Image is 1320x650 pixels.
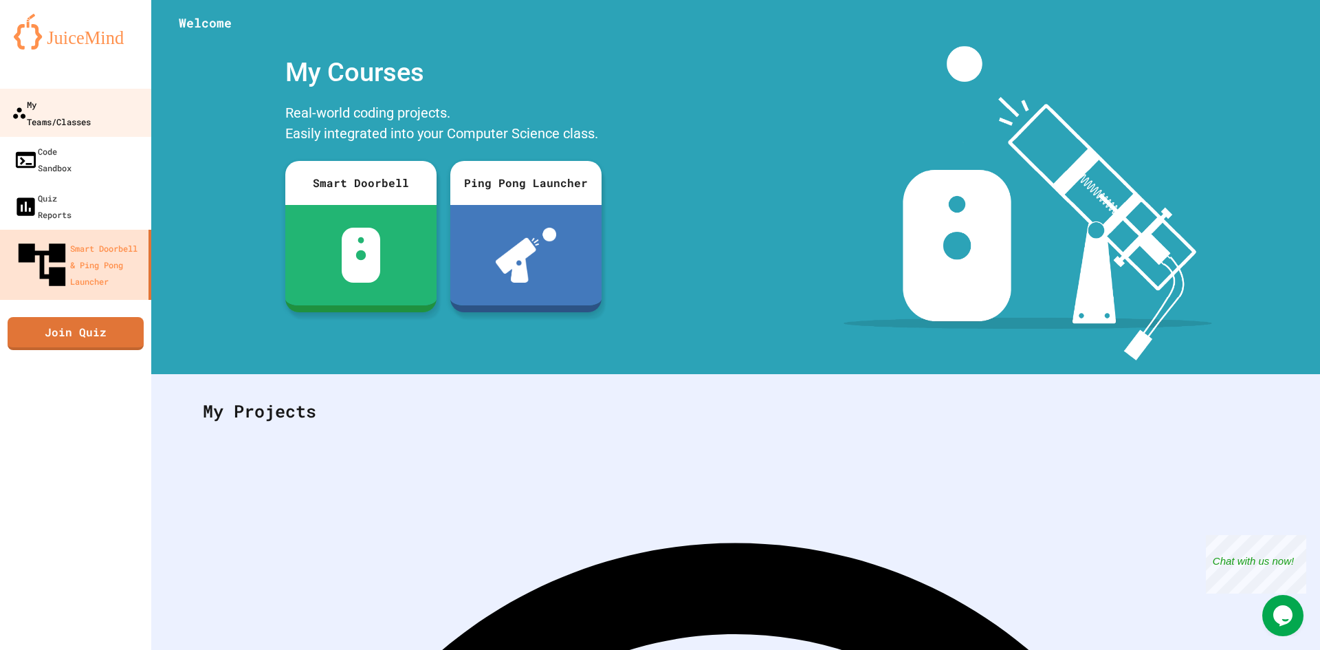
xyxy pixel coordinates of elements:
[278,46,608,99] div: My Courses
[189,384,1282,438] div: My Projects
[12,96,91,129] div: My Teams/Classes
[1262,595,1306,636] iframe: chat widget
[14,237,143,293] div: Smart Doorbell & Ping Pong Launcher
[450,161,602,205] div: Ping Pong Launcher
[844,46,1212,360] img: banner-image-my-projects.png
[496,228,557,283] img: ppl-with-ball.png
[342,228,381,283] img: sdb-white.svg
[14,190,71,223] div: Quiz Reports
[278,99,608,151] div: Real-world coding projects. Easily integrated into your Computer Science class.
[285,161,437,205] div: Smart Doorbell
[14,14,137,50] img: logo-orange.svg
[1206,535,1306,594] iframe: chat widget
[8,317,144,350] a: Join Quiz
[14,143,71,176] div: Code Sandbox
